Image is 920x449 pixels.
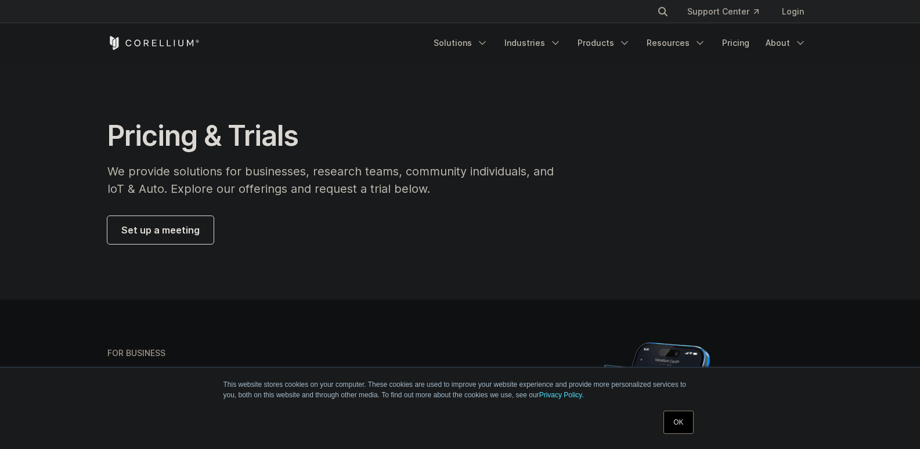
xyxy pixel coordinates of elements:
[652,1,673,22] button: Search
[497,33,568,53] a: Industries
[107,36,200,50] a: Corellium Home
[107,163,570,197] p: We provide solutions for businesses, research teams, community individuals, and IoT & Auto. Explo...
[643,1,813,22] div: Navigation Menu
[427,33,813,53] div: Navigation Menu
[759,33,813,53] a: About
[107,216,214,244] a: Set up a meeting
[663,411,693,434] a: OK
[678,1,768,22] a: Support Center
[427,33,495,53] a: Solutions
[107,118,570,153] h1: Pricing & Trials
[640,33,713,53] a: Resources
[773,1,813,22] a: Login
[571,33,637,53] a: Products
[223,379,697,400] p: This website stores cookies on your computer. These cookies are used to improve your website expe...
[121,223,200,237] span: Set up a meeting
[715,33,756,53] a: Pricing
[539,391,584,399] a: Privacy Policy.
[107,348,165,358] h6: FOR BUSINESS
